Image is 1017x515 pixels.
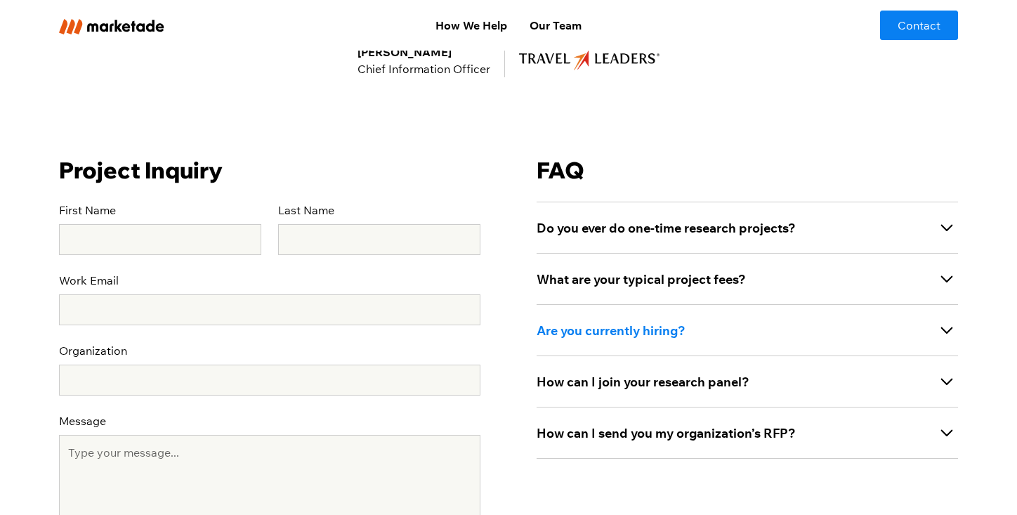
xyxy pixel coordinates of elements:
a: Our Team [518,11,593,39]
a: Contact [880,11,958,40]
strong: How can I send you my organization’s RFP? [537,425,796,441]
label: Work Email [59,272,480,289]
label: Last Name [278,202,480,219]
h4: FAQ [537,156,958,185]
a: home [59,16,247,34]
label: Organization [59,342,480,359]
label: Message [59,412,480,429]
h4: Project Inquiry [59,156,480,185]
a: How We Help [424,11,518,39]
strong: How can I join your research panel? [537,374,749,390]
label: First Name [59,202,261,219]
strong: Do you ever do one-time research projects? [537,220,796,236]
div: Chief Information Officer [357,60,490,77]
div: [PERSON_NAME] [357,44,490,60]
strong: Are you currently hiring? [537,322,685,339]
strong: What are your typical project fees? [537,271,746,287]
